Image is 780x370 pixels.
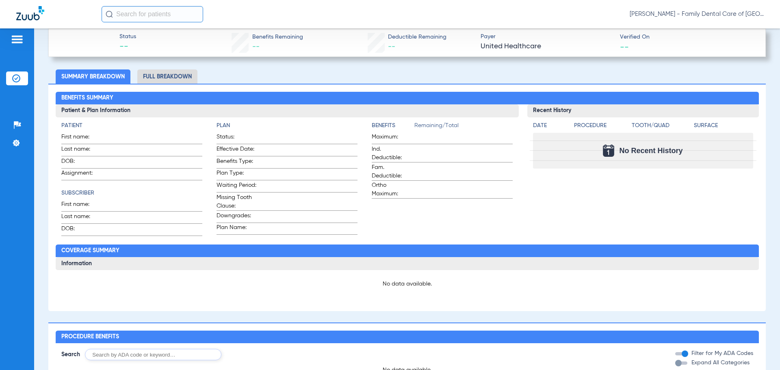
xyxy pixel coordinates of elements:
span: Ortho Maximum: [372,181,412,198]
span: Status [119,32,136,41]
span: Expand All Categories [691,360,750,366]
input: Search by ADA code or keyword… [85,349,221,360]
img: Search Icon [106,11,113,18]
h2: Coverage Summary [56,245,759,257]
span: Remaining/Total [414,121,513,133]
app-breakdown-title: Procedure [574,121,629,133]
span: -- [252,43,260,50]
span: -- [388,43,395,50]
span: Last name: [61,145,101,156]
span: First name: [61,133,101,144]
span: Payer [481,32,613,41]
span: [PERSON_NAME] - Family Dental Care of [GEOGRAPHIC_DATA] [630,10,764,18]
span: Maximum: [372,133,412,144]
app-breakdown-title: Date [533,121,567,133]
span: Search [61,351,80,359]
li: Summary Breakdown [56,69,130,84]
span: Plan Name: [217,223,256,234]
span: Status: [217,133,256,144]
h4: Surface [694,121,753,130]
span: Assignment: [61,169,101,180]
span: First name: [61,200,101,211]
p: No data available. [61,280,753,288]
h4: Patient [61,121,202,130]
h3: Patient & Plan Information [56,104,519,117]
span: DOB: [61,225,101,236]
span: United Healthcare [481,41,613,52]
span: Downgrades: [217,212,256,223]
span: Verified On [620,33,752,41]
h2: Procedure Benefits [56,331,759,344]
h4: Benefits [372,121,414,130]
span: Ind. Deductible: [372,145,412,162]
img: hamburger-icon [11,35,24,44]
span: Plan Type: [217,169,256,180]
h4: Plan [217,121,357,130]
app-breakdown-title: Benefits [372,121,414,133]
span: Benefits Type: [217,157,256,168]
span: Effective Date: [217,145,256,156]
span: No Recent History [619,147,682,155]
span: Last name: [61,212,101,223]
li: Full Breakdown [137,69,197,84]
h4: Tooth/Quad [632,121,691,130]
span: Fam. Deductible: [372,163,412,180]
span: DOB: [61,157,101,168]
span: -- [620,42,629,51]
input: Search for patients [102,6,203,22]
app-breakdown-title: Tooth/Quad [632,121,691,133]
app-breakdown-title: Surface [694,121,753,133]
h4: Date [533,121,567,130]
h4: Subscriber [61,189,202,197]
span: Waiting Period: [217,181,256,192]
span: Benefits Remaining [252,33,303,41]
label: Filter for My ADA Codes [690,349,753,358]
h3: Information [56,257,759,270]
h2: Benefits Summary [56,92,759,105]
img: Calendar [603,145,614,157]
img: Zuub Logo [16,6,44,20]
h4: Procedure [574,121,629,130]
span: Missing Tooth Clause: [217,193,256,210]
h3: Recent History [527,104,759,117]
span: -- [119,41,136,53]
span: Deductible Remaining [388,33,446,41]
